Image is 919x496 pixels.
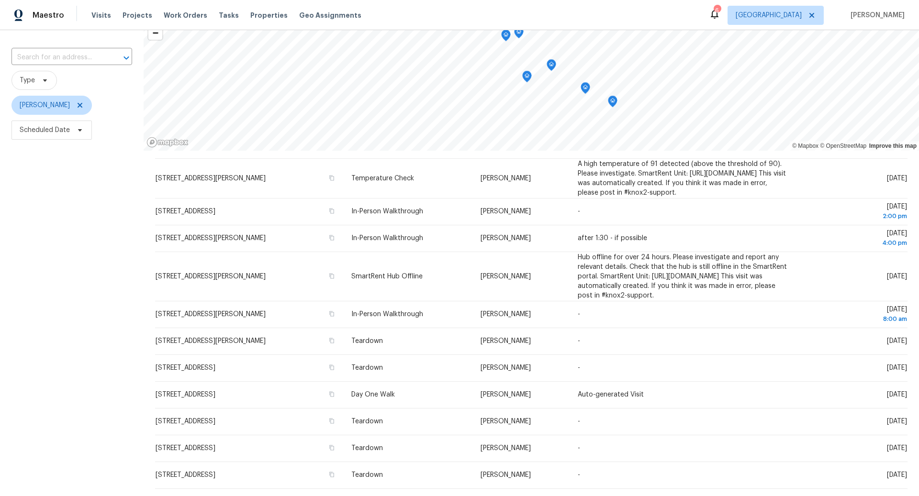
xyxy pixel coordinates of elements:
span: [PERSON_NAME] [481,472,531,478]
span: after 1:30 - if possible [578,235,647,242]
span: In-Person Walkthrough [351,235,423,242]
span: [PERSON_NAME] [481,338,531,344]
button: Copy Address [327,309,336,318]
div: Map marker [581,82,590,97]
span: - [578,445,580,452]
span: [STREET_ADDRESS] [156,391,215,398]
button: Copy Address [327,272,336,280]
div: Map marker [514,27,524,42]
span: Type [20,76,35,85]
span: [DATE] [887,175,907,182]
div: 8:00 am [804,314,907,324]
span: [PERSON_NAME] [481,208,531,215]
a: OpenStreetMap [820,143,866,149]
button: Copy Address [327,470,336,479]
span: [PERSON_NAME] [481,311,531,318]
span: - [578,472,580,478]
span: Day One Walk [351,391,395,398]
span: In-Person Walkthrough [351,208,423,215]
span: [STREET_ADDRESS][PERSON_NAME] [156,338,266,344]
span: [DATE] [887,418,907,425]
span: [PERSON_NAME] [481,364,531,371]
a: Mapbox homepage [146,137,189,148]
span: Work Orders [164,11,207,20]
span: [DATE] [887,273,907,280]
span: [PERSON_NAME] [481,273,531,280]
span: A high temperature of 91 detected (above the threshold of 90). Please investigate. SmartRent Unit... [578,161,786,196]
span: Auto-generated Visit [578,391,644,398]
span: Teardown [351,445,383,452]
a: Mapbox [792,143,818,149]
span: [PERSON_NAME] [847,11,905,20]
span: [STREET_ADDRESS][PERSON_NAME] [156,235,266,242]
span: [DATE] [887,338,907,344]
span: Hub offline for over 24 hours. Please investigate and report any relevant details. Check that the... [578,254,787,299]
span: Teardown [351,472,383,478]
span: - [578,364,580,371]
span: [DATE] [887,445,907,452]
button: Copy Address [327,417,336,425]
span: [PERSON_NAME] [20,100,70,110]
span: - [578,338,580,344]
span: [DATE] [887,472,907,478]
span: [STREET_ADDRESS][PERSON_NAME] [156,175,266,182]
span: - [578,208,580,215]
span: - [578,418,580,425]
span: Tasks [219,12,239,19]
span: [STREET_ADDRESS] [156,364,215,371]
span: [GEOGRAPHIC_DATA] [736,11,802,20]
div: 4:00 pm [804,238,907,248]
span: Teardown [351,418,383,425]
span: In-Person Walkthrough [351,311,423,318]
button: Open [120,51,133,65]
span: [STREET_ADDRESS] [156,445,215,452]
span: [STREET_ADDRESS] [156,472,215,478]
span: [DATE] [804,203,907,221]
span: Projects [123,11,152,20]
span: [DATE] [804,230,907,248]
span: SmartRent Hub Offline [351,273,423,280]
button: Copy Address [327,174,336,182]
button: Zoom out [148,26,162,40]
span: [DATE] [887,391,907,398]
span: [PERSON_NAME] [481,235,531,242]
span: [PERSON_NAME] [481,391,531,398]
div: 6 [714,6,720,15]
button: Copy Address [327,443,336,452]
span: - [578,311,580,318]
span: [DATE] [887,364,907,371]
div: Map marker [547,59,556,74]
span: [DATE] [804,306,907,324]
div: 2:00 pm [804,211,907,221]
span: Geo Assignments [299,11,361,20]
span: Visits [91,11,111,20]
span: Maestro [33,11,64,20]
button: Copy Address [327,336,336,345]
input: Search for an address... [11,50,105,65]
span: [STREET_ADDRESS] [156,418,215,425]
span: Teardown [351,364,383,371]
span: Scheduled Date [20,125,70,135]
span: [STREET_ADDRESS][PERSON_NAME] [156,273,266,280]
span: Properties [250,11,288,20]
div: Map marker [608,96,617,110]
a: Improve this map [869,143,917,149]
span: [STREET_ADDRESS][PERSON_NAME] [156,311,266,318]
div: Map marker [522,71,532,86]
button: Copy Address [327,390,336,398]
span: [PERSON_NAME] [481,445,531,452]
button: Copy Address [327,363,336,372]
div: Map marker [501,30,511,44]
span: [STREET_ADDRESS] [156,208,215,215]
span: [PERSON_NAME] [481,175,531,182]
span: Temperature Check [351,175,414,182]
span: Teardown [351,338,383,344]
button: Copy Address [327,233,336,242]
canvas: Map [144,7,919,151]
span: [PERSON_NAME] [481,418,531,425]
